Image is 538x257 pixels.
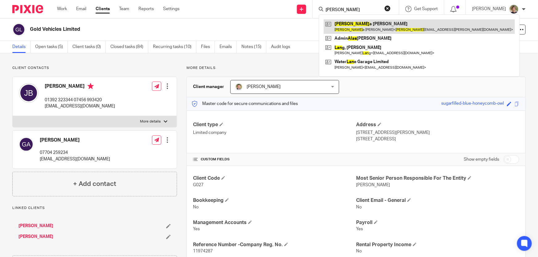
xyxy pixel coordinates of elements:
[19,137,34,152] img: svg%3E
[72,41,106,53] a: Client tasks (0)
[193,197,356,204] h4: Bookkeeping
[356,175,519,182] h4: Most Senior Person Responsible For The Entity
[193,84,224,90] h3: Client manager
[356,183,390,187] span: [PERSON_NAME]
[40,150,110,156] p: 07704 259234
[18,223,53,229] a: [PERSON_NAME]
[12,41,31,53] a: Details
[12,66,177,70] p: Client contacts
[138,6,154,12] a: Reports
[193,122,356,128] h4: Client type
[187,66,526,70] p: More details
[509,4,519,14] img: High%20Res%20Andrew%20Price%20Accountants_Poppy%20Jakes%20photography-1142.jpg
[191,101,298,107] p: Master code for secure communications and files
[241,41,266,53] a: Notes (15)
[18,234,53,240] a: [PERSON_NAME]
[356,130,519,136] p: [STREET_ADDRESS][PERSON_NAME]
[193,183,203,187] span: G027
[356,136,519,142] p: [STREET_ADDRESS]
[193,205,199,209] span: No
[356,197,519,204] h4: Client Email - General
[201,41,215,53] a: Files
[45,103,115,109] p: [EMAIL_ADDRESS][DOMAIN_NAME]
[247,85,281,89] span: [PERSON_NAME]
[356,227,363,231] span: Yes
[356,122,519,128] h4: Address
[40,156,110,162] p: [EMAIL_ADDRESS][DOMAIN_NAME]
[119,6,129,12] a: Team
[73,179,116,189] h4: + Add contact
[271,41,295,53] a: Audit logs
[356,242,519,248] h4: Rental Property Income
[193,227,200,231] span: Yes
[325,7,380,13] input: Search
[12,5,43,13] img: Pixie
[12,23,25,36] img: svg%3E
[414,7,438,11] span: Get Support
[193,219,356,226] h4: Management Accounts
[193,157,356,162] h4: CUSTOM FIELDS
[45,83,115,91] h4: [PERSON_NAME]
[153,41,196,53] a: Recurring tasks (10)
[472,6,506,12] p: [PERSON_NAME]
[110,41,148,53] a: Closed tasks (84)
[384,5,391,11] button: Clear
[96,6,110,12] a: Clients
[441,100,504,107] div: sugarfilled-blue-honeycomb-owl
[19,83,39,103] img: svg%3E
[163,6,179,12] a: Settings
[235,83,243,90] img: High%20Res%20Andrew%20Price%20Accountants_Poppy%20Jakes%20photography-1118.jpg
[45,97,115,103] p: 01392 323344 07456 993420
[356,205,362,209] span: No
[356,249,362,253] span: No
[57,6,67,12] a: Work
[193,130,356,136] p: Limited company
[193,249,213,253] span: 11974287
[193,175,356,182] h4: Client Code
[140,119,161,124] p: More details
[30,26,359,33] h2: Gold Vehicles Limited
[40,137,110,143] h4: [PERSON_NAME]
[76,6,86,12] a: Email
[356,219,519,226] h4: Payroll
[88,83,94,89] i: Primary
[464,156,499,163] label: Show empty fields
[35,41,68,53] a: Open tasks (5)
[193,242,356,248] h4: Reference Number -Company Reg. No.
[12,206,177,211] p: Linked clients
[220,41,237,53] a: Emails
